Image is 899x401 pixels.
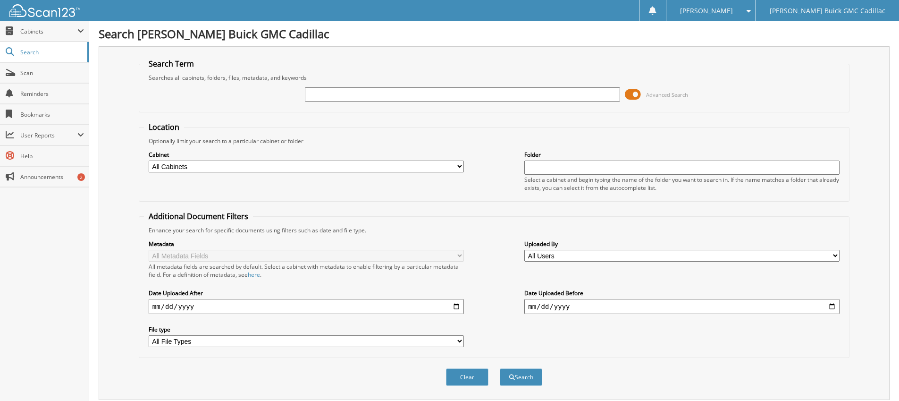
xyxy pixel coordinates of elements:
[20,131,77,139] span: User Reports
[144,122,184,132] legend: Location
[149,240,464,248] label: Metadata
[144,74,844,82] div: Searches all cabinets, folders, files, metadata, and keywords
[144,137,844,145] div: Optionally limit your search to a particular cabinet or folder
[524,289,840,297] label: Date Uploaded Before
[144,211,253,222] legend: Additional Document Filters
[20,27,77,35] span: Cabinets
[149,325,464,333] label: File type
[149,151,464,159] label: Cabinet
[20,48,83,56] span: Search
[680,8,733,14] span: [PERSON_NAME]
[446,368,488,386] button: Clear
[99,26,890,42] h1: Search [PERSON_NAME] Buick GMC Cadillac
[20,173,84,181] span: Announcements
[646,91,688,98] span: Advanced Search
[770,8,885,14] span: [PERSON_NAME] Buick GMC Cadillac
[524,299,840,314] input: end
[144,59,199,69] legend: Search Term
[20,90,84,98] span: Reminders
[149,289,464,297] label: Date Uploaded After
[524,240,840,248] label: Uploaded By
[144,226,844,234] div: Enhance your search for specific documents using filters such as date and file type.
[20,69,84,77] span: Scan
[852,356,899,401] iframe: Chat Widget
[149,263,464,279] div: All metadata fields are searched by default. Select a cabinet with metadata to enable filtering b...
[524,176,840,192] div: Select a cabinet and begin typing the name of the folder you want to search in. If the name match...
[524,151,840,159] label: Folder
[248,271,260,279] a: here
[77,173,85,181] div: 2
[500,368,542,386] button: Search
[149,299,464,314] input: start
[9,4,80,17] img: scan123-logo-white.svg
[20,152,84,160] span: Help
[20,111,84,119] span: Bookmarks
